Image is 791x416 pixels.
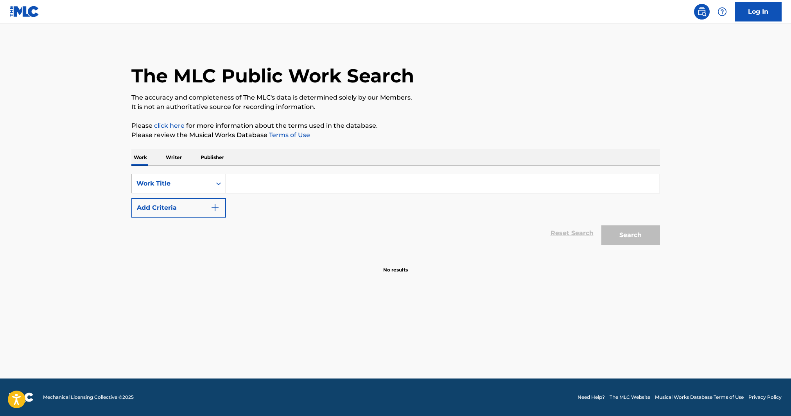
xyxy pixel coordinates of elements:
[267,131,310,139] a: Terms of Use
[9,393,34,402] img: logo
[210,203,220,212] img: 9d2ae6d4665cec9f34b9.svg
[131,149,149,166] p: Work
[697,7,707,16] img: search
[748,394,782,401] a: Privacy Policy
[578,394,605,401] a: Need Help?
[131,121,660,130] p: Please for more information about the terms used in the database.
[9,6,39,17] img: MLC Logo
[131,64,414,87] h1: The MLC Public Work Search
[163,149,184,166] p: Writer
[131,102,660,112] p: It is not an authoritative source for recording information.
[136,179,207,188] div: Work Title
[717,7,727,16] img: help
[655,394,744,401] a: Musical Works Database Terms of Use
[769,282,791,345] iframe: Resource Center
[198,149,226,166] p: Publisher
[131,198,226,218] button: Add Criteria
[714,4,730,20] div: Help
[43,394,134,401] span: Mechanical Licensing Collective © 2025
[131,174,660,249] form: Search Form
[735,2,782,21] a: Log In
[610,394,650,401] a: The MLC Website
[383,257,408,273] p: No results
[694,4,710,20] a: Public Search
[154,122,185,129] a: click here
[131,93,660,102] p: The accuracy and completeness of The MLC's data is determined solely by our Members.
[131,130,660,140] p: Please review the Musical Works Database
